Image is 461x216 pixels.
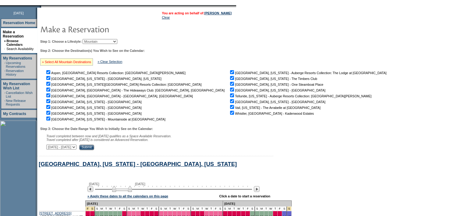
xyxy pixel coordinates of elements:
td: S [218,207,223,211]
a: My Contracts [3,112,26,116]
td: · [4,69,5,76]
b: Step 2: Choose the Destination(s) You Wish to See on the Calendar: [40,49,145,52]
img: promoShadowLeftCorner.gif [39,5,41,8]
nobr: [GEOGRAPHIC_DATA], [US_STATE] - [GEOGRAPHIC_DATA] [229,100,325,104]
nobr: [GEOGRAPHIC_DATA], [US_STATE] - [GEOGRAPHIC_DATA], [US_STATE] [45,77,161,81]
b: » [4,39,6,43]
td: M [196,207,200,211]
td: S [95,207,100,211]
td: [DATE] [223,200,292,207]
td: President's Week 2026 [287,207,292,211]
td: T [264,207,269,211]
a: [STREET_ADDRESS] [39,211,71,215]
td: T [209,207,214,211]
a: » Select All Mountain Destinations [42,60,91,64]
nobr: [GEOGRAPHIC_DATA], [US_STATE] - [GEOGRAPHIC_DATA] [45,106,142,110]
td: M [228,207,232,211]
td: W [268,207,273,211]
a: Reservation Home [3,21,35,25]
a: Cancellation Wish List [6,91,33,98]
a: Reservation History [6,69,24,76]
td: M [100,207,104,211]
td: S [154,207,159,211]
td: T [168,207,172,211]
a: Clear [162,16,170,19]
td: F [214,207,218,211]
nobr: [GEOGRAPHIC_DATA], [US_STATE] - Auberge Resorts Collection: The Lodge at [GEOGRAPHIC_DATA] [229,71,386,75]
b: Step 3: Choose the Date Range You Wish to Initially See on the Calendar: [40,127,153,131]
a: Make a Reservation [3,30,24,38]
td: S [159,207,164,211]
nobr: Aspen, [GEOGRAPHIC_DATA] Resorts Collection: [GEOGRAPHIC_DATA][PERSON_NAME] [45,71,186,75]
span: [DATE] [13,11,24,15]
td: W [236,207,241,211]
img: blank.gif [41,5,42,8]
a: My Reservation Wish List [3,82,30,90]
span: You are acting on behalf of: [162,11,232,15]
nobr: Whistler, [GEOGRAPHIC_DATA] - Kadenwood Estates [229,112,314,115]
a: [PERSON_NAME] [204,11,232,15]
a: Search Availability [6,47,34,51]
nobr: [GEOGRAPHIC_DATA], [US_STATE] - Mountainside at [GEOGRAPHIC_DATA] [45,117,165,121]
td: F [182,207,186,211]
td: T [113,207,118,211]
td: S [191,207,196,211]
td: [DATE] [86,200,223,207]
a: My Reservations [3,56,32,60]
td: S [250,207,255,211]
td: T [136,207,140,211]
td: · [4,91,5,98]
nobr: [GEOGRAPHIC_DATA], [US_STATE] - The Timbers Club [229,77,317,81]
span: [DATE] [135,182,145,186]
td: W [172,207,177,211]
td: · [4,47,6,51]
nobr: [GEOGRAPHIC_DATA], [US_STATE] - One Steamboat Place [229,83,323,86]
td: W [108,207,113,211]
div: Click a date to start a reservation [219,194,270,198]
td: W [140,207,145,211]
img: Next [254,186,260,192]
nobr: [GEOGRAPHIC_DATA], [GEOGRAPHIC_DATA] - [GEOGRAPHIC_DATA], [GEOGRAPHIC_DATA] [45,94,193,98]
td: T [241,207,246,211]
td: M [132,207,136,211]
a: Upcoming Reservations [6,61,25,68]
img: Previous [87,186,93,192]
td: M [260,207,264,211]
b: Step 1: Choose a Lifestyle: [40,40,82,43]
td: T [104,207,108,211]
span: [DATE] [89,182,99,186]
td: M [164,207,168,211]
td: · [4,61,5,68]
nobr: [GEOGRAPHIC_DATA], [US_STATE] - [GEOGRAPHIC_DATA] [45,100,142,104]
td: S [223,207,228,211]
td: T [200,207,204,211]
nobr: [GEOGRAPHIC_DATA], [US_STATE] - [GEOGRAPHIC_DATA] [229,88,325,92]
td: W [204,207,209,211]
td: F [246,207,250,211]
td: S [282,207,287,211]
td: T [273,207,278,211]
td: F [118,207,122,211]
td: S [255,207,260,211]
nobr: Telluride, [US_STATE] - Auberge Resorts Collection: [GEOGRAPHIC_DATA][PERSON_NAME] [229,94,371,98]
td: S [127,207,132,211]
td: F [150,207,154,211]
nobr: [GEOGRAPHIC_DATA], [US_STATE] - [GEOGRAPHIC_DATA] [45,112,142,115]
td: · [4,99,5,106]
td: New Year's [90,207,95,211]
a: » Clear Selection [98,60,122,63]
nobr: [GEOGRAPHIC_DATA], [GEOGRAPHIC_DATA] - The Hideaways Club: [GEOGRAPHIC_DATA], [GEOGRAPHIC_DATA] [45,88,225,92]
nobr: [GEOGRAPHIC_DATA], [US_STATE][GEOGRAPHIC_DATA] Resorts Collection: [GEOGRAPHIC_DATA] [45,83,201,86]
a: [GEOGRAPHIC_DATA], [US_STATE] - [GEOGRAPHIC_DATA], [US_STATE] [39,161,237,167]
input: Submit [79,145,94,150]
td: F [278,207,282,211]
a: New Release Requests [6,99,26,106]
td: T [145,207,150,211]
nobr: Travel completed after [DATE] is considered an Advanced Reservation. [46,138,148,142]
td: New Year's [86,207,90,211]
td: T [232,207,237,211]
a: Browse Calendars [6,39,23,46]
td: S [122,207,127,211]
img: pgTtlMakeReservation.gif [40,23,162,35]
td: S [186,207,191,211]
